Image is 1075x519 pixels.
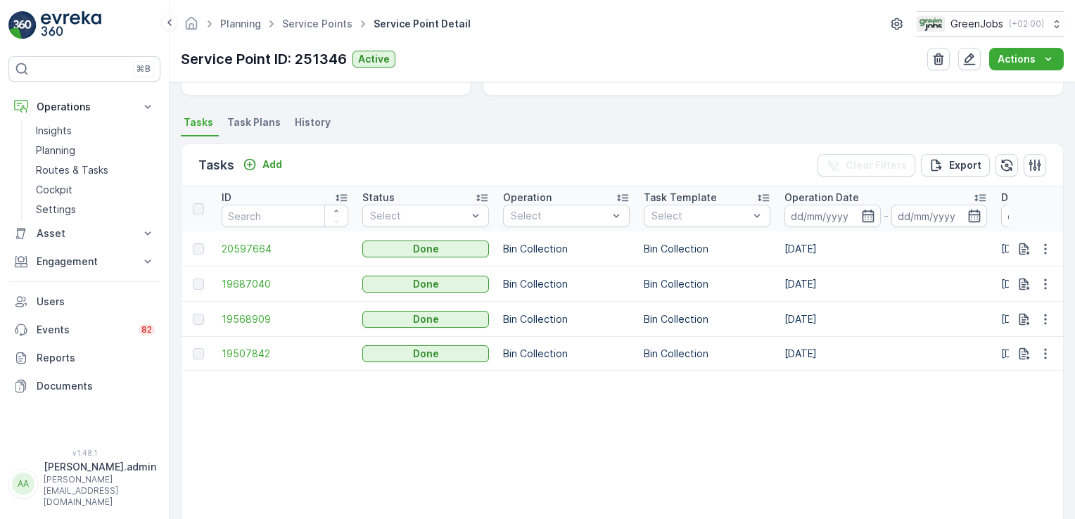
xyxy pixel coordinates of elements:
p: [PERSON_NAME].admin [44,460,156,474]
a: Documents [8,372,160,400]
td: Bin Collection [637,337,777,371]
p: Events [37,323,130,337]
p: ID [222,191,231,205]
button: Add [237,156,288,173]
td: Bin Collection [637,267,777,302]
p: Reports [37,351,155,365]
td: [DATE] [777,231,994,267]
div: Toggle Row Selected [193,348,204,359]
a: 20597664 [222,242,348,256]
a: Homepage [184,21,199,33]
div: Toggle Row Selected [193,243,204,255]
p: Settings [36,203,76,217]
p: Users [37,295,155,309]
p: Operation Date [784,191,859,205]
p: Operations [37,100,132,114]
span: Tasks [184,115,213,129]
td: Bin Collection [637,302,777,337]
a: Events82 [8,316,160,344]
a: Planning [220,18,261,30]
a: Users [8,288,160,316]
p: Asset [37,226,132,241]
p: [PERSON_NAME][EMAIL_ADDRESS][DOMAIN_NAME] [44,474,156,508]
a: Planning [30,141,160,160]
p: Add [262,158,282,172]
p: Planning [36,143,75,158]
p: Task Template [644,191,717,205]
button: Operations [8,93,160,121]
p: Operation [503,191,552,205]
p: Status [362,191,395,205]
button: AA[PERSON_NAME].admin[PERSON_NAME][EMAIL_ADDRESS][DOMAIN_NAME] [8,460,160,508]
div: Toggle Row Selected [193,278,204,290]
td: [DATE] [777,267,994,302]
p: Cockpit [36,183,72,197]
button: Done [362,345,489,362]
p: GreenJobs [950,17,1003,31]
p: Done [413,242,439,256]
a: Service Points [282,18,352,30]
p: ( +02:00 ) [1009,18,1044,30]
td: Bin Collection [496,267,637,302]
p: Select [370,209,467,223]
p: Due Date [1001,191,1047,205]
p: Engagement [37,255,132,269]
a: 19507842 [222,347,348,361]
p: ⌘B [136,63,151,75]
img: logo [8,11,37,39]
p: Documents [37,379,155,393]
p: - [884,207,889,224]
span: v 1.48.1 [8,449,160,457]
td: Bin Collection [637,231,777,267]
p: 82 [141,324,152,335]
p: Actions [998,52,1036,66]
input: dd/mm/yyyy [784,205,881,227]
p: Select [511,209,608,223]
td: Bin Collection [496,231,637,267]
a: Cockpit [30,180,160,200]
button: Export [921,154,990,177]
p: Routes & Tasks [36,163,108,177]
span: Service Point Detail [371,17,473,31]
p: Select [651,209,749,223]
p: Export [949,158,981,172]
p: Tasks [198,155,234,175]
p: Done [413,347,439,361]
button: Clear Filters [818,154,915,177]
p: Done [413,277,439,291]
a: 19687040 [222,277,348,291]
a: Routes & Tasks [30,160,160,180]
button: Done [362,241,489,257]
button: Asset [8,219,160,248]
button: Done [362,311,489,328]
img: logo_light-DOdMpM7g.png [41,11,101,39]
a: Insights [30,121,160,141]
p: Done [413,312,439,326]
button: Active [352,51,395,68]
span: History [295,115,331,129]
a: Reports [8,344,160,372]
a: 19568909 [222,312,348,326]
a: Settings [30,200,160,219]
img: Green_Jobs_Logo.png [917,16,945,32]
p: Active [358,52,390,66]
p: Clear Filters [846,158,907,172]
span: Task Plans [227,115,281,129]
td: Bin Collection [496,337,637,371]
div: AA [12,473,34,495]
p: Service Point ID: 251346 [181,49,347,70]
div: Toggle Row Selected [193,314,204,325]
button: Engagement [8,248,160,276]
input: dd/mm/yyyy [891,205,988,227]
button: Done [362,276,489,293]
td: Bin Collection [496,302,637,337]
p: Insights [36,124,72,138]
input: Search [222,205,348,227]
button: Actions [989,48,1064,70]
td: [DATE] [777,302,994,337]
button: GreenJobs(+02:00) [917,11,1064,37]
